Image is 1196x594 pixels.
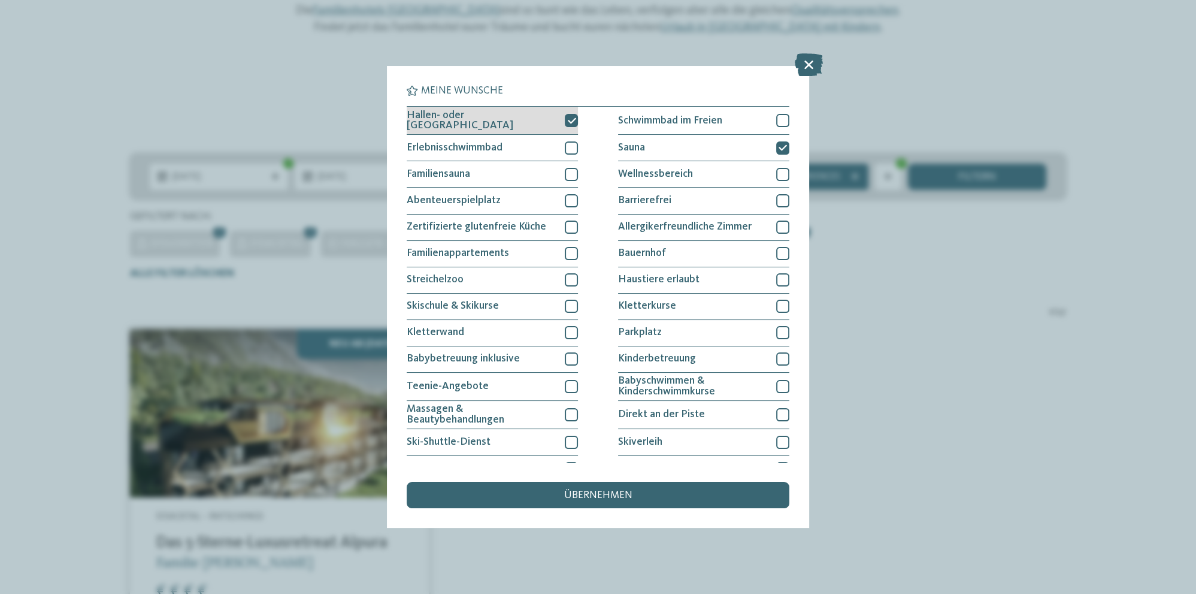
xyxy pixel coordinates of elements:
[407,110,555,131] span: Hallen- oder [GEOGRAPHIC_DATA]
[564,490,632,501] span: übernehmen
[618,143,645,153] span: Sauna
[618,301,676,312] span: Kletterkurse
[618,222,752,233] span: Allergikerfreundliche Zimmer
[618,248,666,259] span: Bauernhof
[407,248,509,259] span: Familienappartements
[421,86,503,97] span: Meine Wünsche
[618,376,767,397] span: Babyschwimmen & Kinderschwimmkurse
[407,275,464,285] span: Streichelzoo
[618,195,671,206] span: Barrierefrei
[407,404,555,425] span: Massagen & Beautybehandlungen
[618,437,662,448] span: Skiverleih
[407,169,470,180] span: Familiensauna
[618,409,705,420] span: Direkt an der Piste
[407,354,520,364] span: Babybetreuung inklusive
[618,354,696,364] span: Kinderbetreuung
[618,116,722,126] span: Schwimmbad im Freien
[407,143,502,153] span: Erlebnisschwimmbad
[407,381,489,392] span: Teenie-Angebote
[407,437,490,448] span: Ski-Shuttle-Dienst
[618,327,662,338] span: Parkplatz
[407,327,464,338] span: Kletterwand
[618,169,693,180] span: Wellnessbereich
[618,275,700,285] span: Haustiere erlaubt
[407,301,499,312] span: Skischule & Skikurse
[407,222,546,233] span: Zertifizierte glutenfreie Küche
[407,195,501,206] span: Abenteuerspielplatz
